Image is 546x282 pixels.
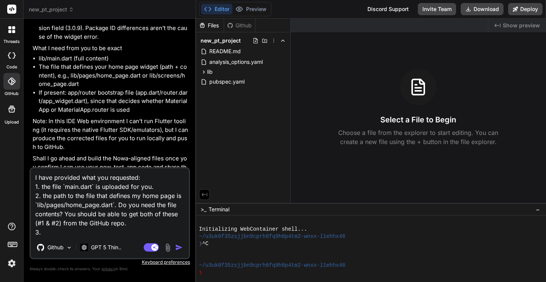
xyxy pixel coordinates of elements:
img: GPT 5 Thinking High [80,244,88,251]
p: GPT 5 Thin.. [91,244,121,251]
div: Github [224,22,255,29]
span: ~/u3uk0f35zsjjbn9cprh6fq9h0p4tm2-wnxx-l1ehhx46 [199,262,345,269]
span: ^C [202,240,209,247]
img: icon [175,244,183,251]
span: ❯ [199,240,202,247]
p: Github [47,244,64,251]
span: Show preview [503,22,540,29]
div: Discord Support [363,3,413,15]
span: README.md [209,47,242,56]
p: What I need from you to be exact [33,44,188,53]
span: >_ [201,206,206,213]
label: GitHub [5,90,19,97]
span: privacy [102,266,115,271]
p: Always double-check its answers. Your in Bind [30,265,190,272]
button: Deploy [508,3,543,15]
li: The file that defines your home page widget (path + content), e.g., lib/pages/home_page.dart or l... [39,63,188,89]
li: lib/main.dart (full content) [39,54,188,63]
button: Preview [232,4,270,14]
p: Shall I go ahead and build the Nowa-aligned files once you confirm I can use your new_test_app co... [33,154,188,180]
span: ❯ [199,269,202,276]
span: ~/u3uk0f35zsjjbn9cprh6fq9h0p4tm2-wnxx-l1ehhx46 [199,233,345,240]
button: Invite Team [418,3,456,15]
p: Note: In this IDE Web environment I can’t run Flutter tooling (it requires the native Flutter SDK... [33,117,188,151]
label: code [6,64,17,70]
button: Editor [201,4,232,14]
p: Choose a file from the explorer to start editing. You can create a new file using the + button in... [333,128,503,146]
img: Pick Models [66,244,72,251]
span: analysis_options.yaml [209,57,264,67]
img: settings [5,257,18,270]
textarea: I have provided what you requested: 1. the file `main.dart` is uploaded for you. 2. the path to t... [31,168,189,237]
span: lib [207,68,213,76]
span: Initializing WebContainer shell... [199,226,307,233]
span: new_pt_project [201,37,241,44]
span: new_pt_project [29,6,74,13]
span: pubspec.yaml [209,77,245,86]
button: − [534,203,541,215]
button: Download [461,3,504,15]
label: threads [3,38,20,45]
h3: Select a File to Begin [380,114,456,125]
img: attachment [163,243,172,252]
span: − [536,206,540,213]
span: Terminal [209,206,229,213]
li: If present: app/router bootstrap file (app.dart/router.dart/app_widget.dart), since that decides ... [39,89,188,114]
p: Keyboard preferences [30,259,190,265]
div: Files [196,22,224,29]
label: Upload [5,119,19,125]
